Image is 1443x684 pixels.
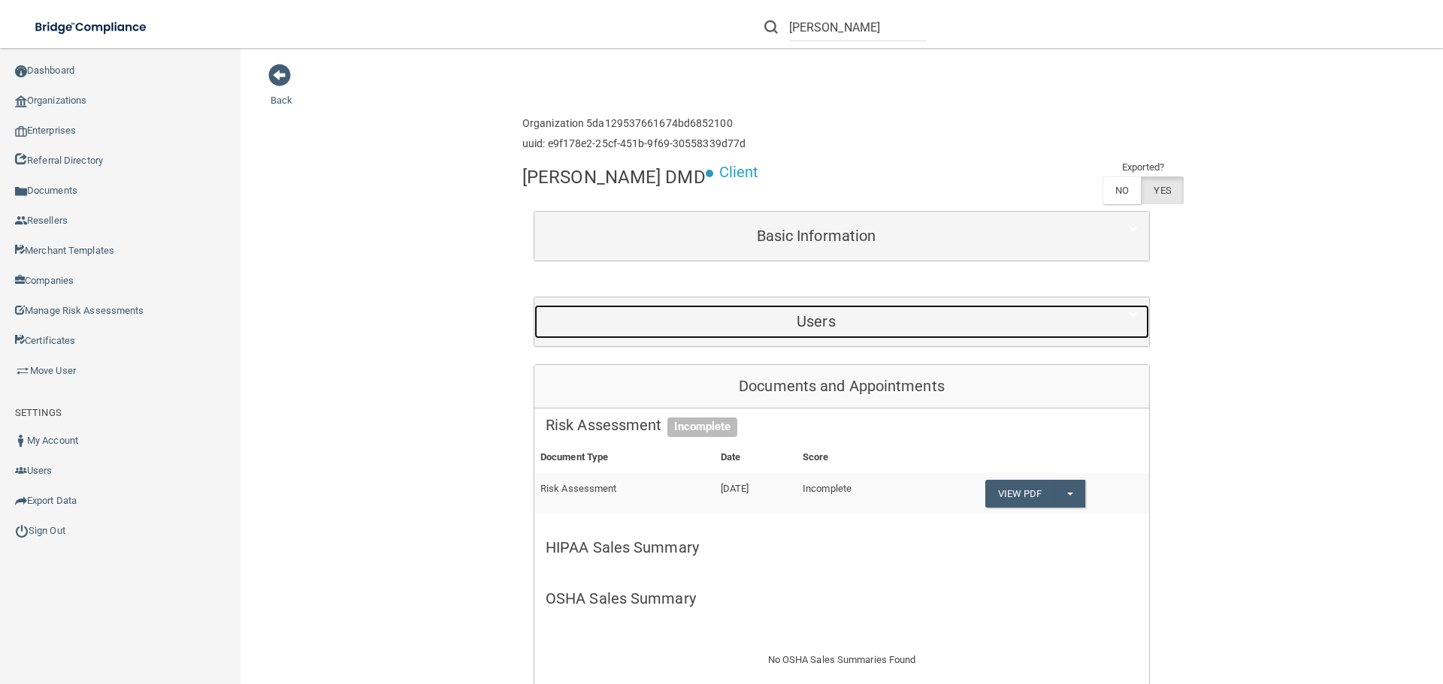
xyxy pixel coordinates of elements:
h4: [PERSON_NAME] DMD [522,167,706,187]
img: bridge_compliance_login_screen.278c3ca4.svg [23,12,161,43]
img: icon-users.e205127d.png [15,465,27,477]
img: briefcase.64adab9b.png [15,363,30,378]
label: NO [1103,176,1141,204]
img: icon-documents.8dae5593.png [15,185,27,197]
a: Back [271,77,292,106]
img: enterprise.0d942306.png [15,126,27,137]
h6: Organization 5da129537661674bd6852100 [522,118,746,129]
h5: HIPAA Sales Summary [546,539,1138,556]
a: Basic Information [546,219,1138,253]
div: Documents and Appointments [534,365,1149,408]
img: ic_dashboard_dark.d01f4a41.png [15,65,27,77]
th: Document Type [534,442,715,473]
td: Risk Assessment [534,473,715,514]
img: ic_reseller.de258add.png [15,215,27,227]
h5: Risk Assessment [546,417,1138,433]
th: Date [715,442,797,473]
a: View PDF [985,480,1054,508]
td: Incomplete [797,473,921,514]
label: YES [1141,176,1183,204]
img: ic_power_dark.7ecde6b1.png [15,524,29,538]
img: organization-icon.f8decf85.png [15,95,27,107]
h6: uuid: e9f178e2-25cf-451b-9f69-30558339d77d [522,138,746,149]
span: Incomplete [667,417,737,437]
h5: Basic Information [546,227,1087,244]
td: [DATE] [715,473,797,514]
a: Users [546,305,1138,339]
h5: Users [546,313,1087,330]
td: Exported? [1103,158,1184,176]
th: Score [797,442,921,473]
label: SETTINGS [15,404,62,422]
img: ic_user_dark.df1a06c3.png [15,435,27,447]
h5: OSHA Sales Summary [546,590,1138,607]
img: icon-export.b9366987.png [15,495,27,507]
p: Client [719,158,759,186]
input: Search [789,14,927,41]
img: ic-search.3b580494.png [764,20,778,34]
